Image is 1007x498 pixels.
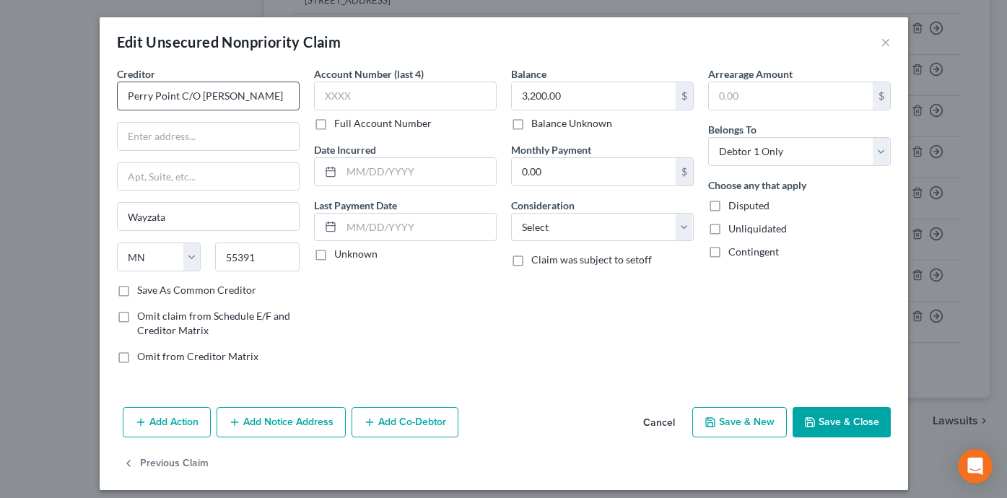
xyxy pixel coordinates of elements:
label: Monthly Payment [511,142,591,157]
button: × [881,33,891,51]
label: Last Payment Date [314,198,397,213]
label: Full Account Number [334,116,432,131]
button: Previous Claim [123,449,209,479]
input: Search creditor by name... [117,82,300,110]
input: Enter zip... [215,243,300,271]
label: Account Number (last 4) [314,66,424,82]
div: Edit Unsecured Nonpriority Claim [117,32,341,52]
span: Disputed [728,199,770,211]
input: Apt, Suite, etc... [118,163,299,191]
button: Save & New [692,407,787,437]
span: Omit from Creditor Matrix [137,350,258,362]
button: Add Co-Debtor [352,407,458,437]
label: Arrearage Amount [708,66,793,82]
label: Balance [511,66,546,82]
span: Unliquidated [728,222,787,235]
div: $ [676,82,693,110]
label: Choose any that apply [708,178,806,193]
label: Balance Unknown [531,116,612,131]
label: Unknown [334,247,378,261]
input: 0.00 [512,158,676,185]
span: Creditor [117,68,155,80]
button: Save & Close [793,407,891,437]
span: Contingent [728,245,779,258]
input: MM/DD/YYYY [341,214,496,241]
span: Claim was subject to setoff [531,253,652,266]
span: Omit claim from Schedule E/F and Creditor Matrix [137,310,290,336]
div: $ [676,158,693,185]
input: XXXX [314,82,497,110]
input: 0.00 [709,82,873,110]
button: Add Notice Address [217,407,346,437]
label: Save As Common Creditor [137,283,256,297]
input: MM/DD/YYYY [341,158,496,185]
button: Add Action [123,407,211,437]
input: Enter address... [118,123,299,150]
div: $ [873,82,890,110]
label: Consideration [511,198,575,213]
input: 0.00 [512,82,676,110]
input: Enter city... [118,203,299,230]
button: Cancel [632,409,686,437]
div: Open Intercom Messenger [958,449,993,484]
span: Belongs To [708,123,757,136]
label: Date Incurred [314,142,376,157]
